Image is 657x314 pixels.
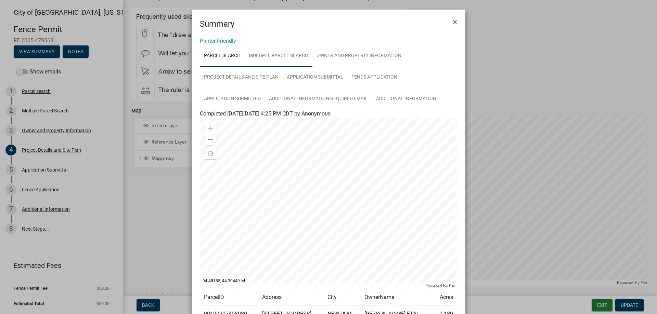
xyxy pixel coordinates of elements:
span: Completed [DATE][DATE] 4:25 PM CDT by Anonymous [200,110,331,117]
a: Esri [449,284,455,288]
h4: Summary [200,18,234,30]
div: Powered by [424,283,457,289]
div: Find my location [205,148,216,159]
button: Close [447,12,463,31]
a: Application Submitted [200,88,265,110]
a: Project Details and Site Plan [200,67,283,88]
td: City [323,289,360,306]
a: Fence Application [347,67,401,88]
td: Address [258,289,323,306]
a: Additional Information Required Email [265,88,372,110]
a: Application Submittal [283,67,347,88]
td: OwnerName [360,289,432,306]
a: Multiple Parcel Search [245,45,312,67]
a: Parcel search [200,45,245,67]
span: × [453,17,457,27]
a: Owner and Property Information [312,45,405,67]
td: Acres [432,289,457,306]
td: ParcelID [200,289,258,306]
a: Printer Friendly [200,38,236,44]
div: Zoom out [205,134,216,145]
a: Additional Information [372,88,440,110]
div: Zoom in [205,123,216,134]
